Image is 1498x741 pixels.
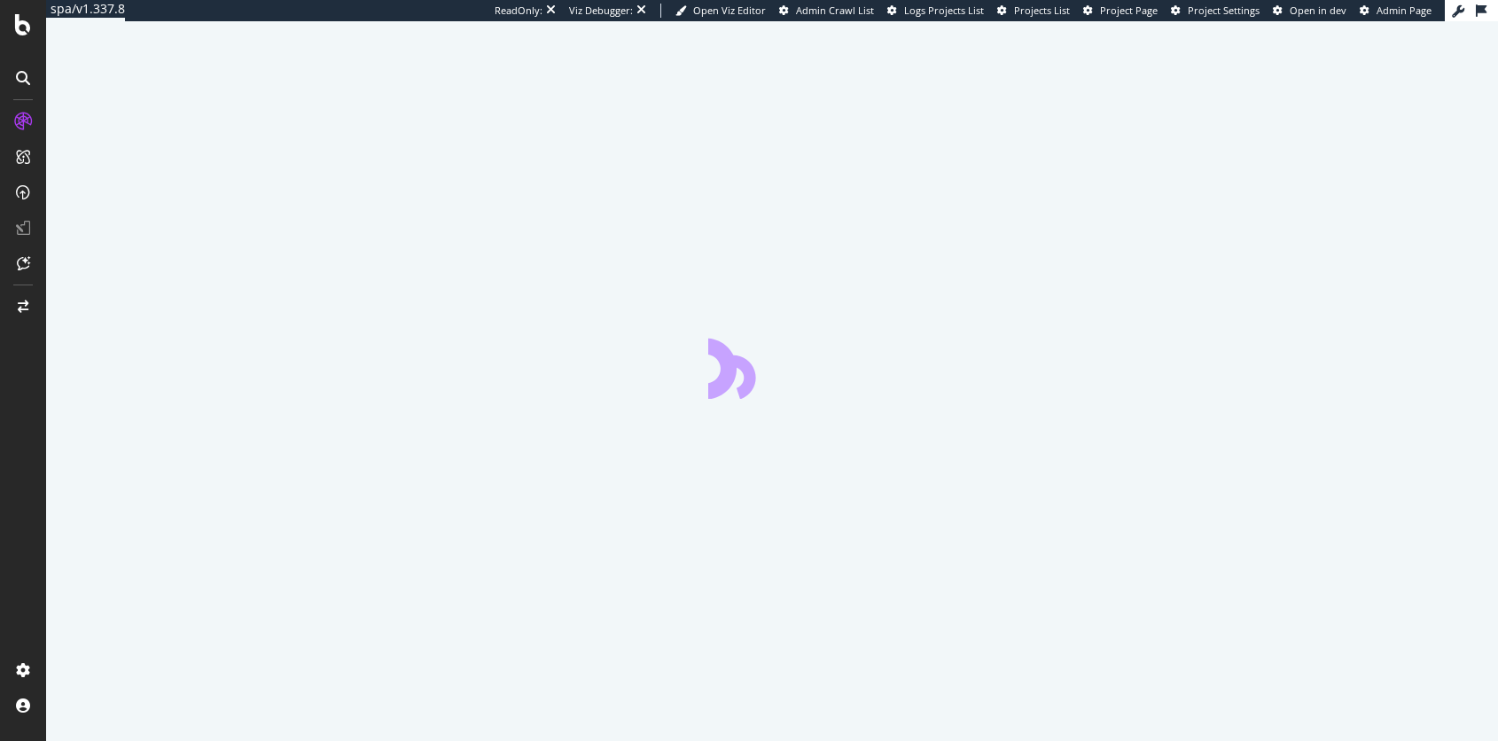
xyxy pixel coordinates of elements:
span: Project Settings [1188,4,1260,17]
span: Admin Crawl List [796,4,874,17]
a: Project Page [1083,4,1158,18]
span: Open in dev [1290,4,1346,17]
a: Logs Projects List [887,4,984,18]
a: Open in dev [1273,4,1346,18]
div: animation [708,335,836,399]
span: Projects List [1014,4,1070,17]
a: Open Viz Editor [675,4,766,18]
a: Projects List [997,4,1070,18]
a: Admin Page [1360,4,1432,18]
a: Project Settings [1171,4,1260,18]
span: Open Viz Editor [693,4,766,17]
div: ReadOnly: [495,4,542,18]
span: Admin Page [1377,4,1432,17]
div: Viz Debugger: [569,4,633,18]
span: Project Page [1100,4,1158,17]
span: Logs Projects List [904,4,984,17]
a: Admin Crawl List [779,4,874,18]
